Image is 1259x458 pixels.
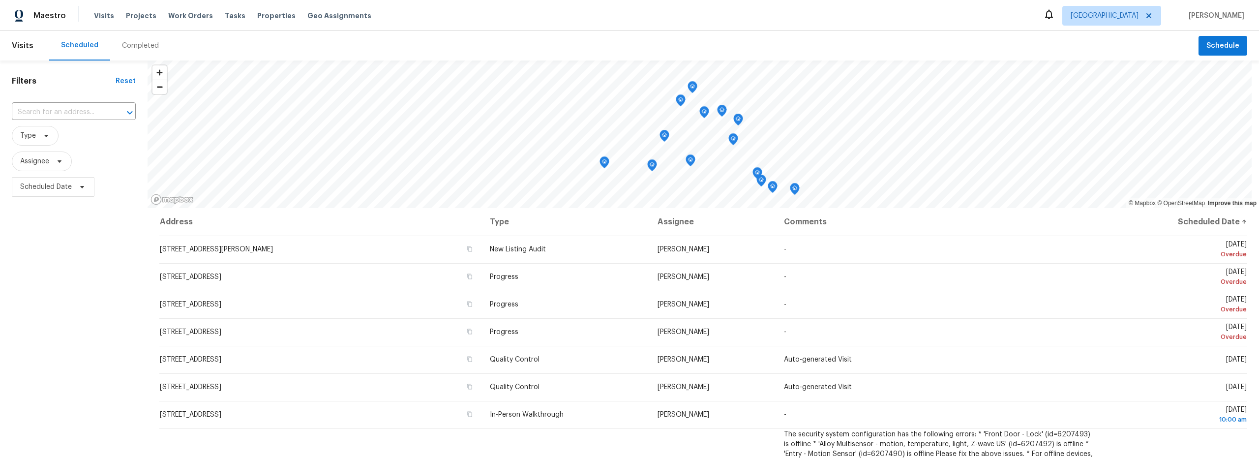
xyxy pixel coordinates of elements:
[1208,200,1257,207] a: Improve this map
[122,41,159,51] div: Completed
[658,246,709,253] span: [PERSON_NAME]
[1110,406,1247,425] span: [DATE]
[307,11,371,21] span: Geo Assignments
[465,355,474,364] button: Copy Address
[699,106,709,122] div: Map marker
[1206,40,1239,52] span: Schedule
[148,61,1252,208] canvas: Map
[490,384,540,391] span: Quality Control
[1199,36,1247,56] button: Schedule
[150,194,194,205] a: Mapbox homepage
[465,382,474,391] button: Copy Address
[600,156,609,172] div: Map marker
[12,35,33,57] span: Visits
[490,274,518,280] span: Progress
[658,329,709,336] span: [PERSON_NAME]
[152,65,167,80] button: Zoom in
[490,329,518,336] span: Progress
[160,356,221,363] span: [STREET_ADDRESS]
[717,105,727,120] div: Map marker
[658,356,709,363] span: [PERSON_NAME]
[168,11,213,21] span: Work Orders
[465,244,474,253] button: Copy Address
[159,208,482,236] th: Address
[160,329,221,336] span: [STREET_ADDRESS]
[728,133,738,149] div: Map marker
[784,356,852,363] span: Auto-generated Visit
[784,301,786,308] span: -
[784,384,852,391] span: Auto-generated Visit
[1110,241,1247,259] span: [DATE]
[123,106,137,120] button: Open
[12,105,108,120] input: Search for an address...
[482,208,650,236] th: Type
[650,208,776,236] th: Assignee
[490,411,564,418] span: In-Person Walkthrough
[688,81,697,96] div: Map marker
[1129,200,1156,207] a: Mapbox
[94,11,114,21] span: Visits
[1110,269,1247,287] span: [DATE]
[676,94,686,110] div: Map marker
[465,327,474,336] button: Copy Address
[20,182,72,192] span: Scheduled Date
[659,130,669,145] div: Map marker
[784,411,786,418] span: -
[776,208,1103,236] th: Comments
[465,410,474,419] button: Copy Address
[784,246,786,253] span: -
[490,246,546,253] span: New Listing Audit
[1110,415,1247,425] div: 10:00 am
[756,175,766,190] div: Map marker
[126,11,156,21] span: Projects
[752,167,762,183] div: Map marker
[1157,200,1205,207] a: OpenStreetMap
[61,40,98,50] div: Scheduled
[686,154,695,170] div: Map marker
[160,301,221,308] span: [STREET_ADDRESS]
[658,274,709,280] span: [PERSON_NAME]
[490,301,518,308] span: Progress
[658,301,709,308] span: [PERSON_NAME]
[152,80,167,94] button: Zoom out
[465,300,474,308] button: Copy Address
[1110,305,1247,314] div: Overdue
[20,156,49,166] span: Assignee
[160,384,221,391] span: [STREET_ADDRESS]
[1071,11,1139,21] span: [GEOGRAPHIC_DATA]
[12,76,116,86] h1: Filters
[733,114,743,129] div: Map marker
[1110,296,1247,314] span: [DATE]
[490,356,540,363] span: Quality Control
[1103,208,1247,236] th: Scheduled Date ↑
[784,274,786,280] span: -
[160,246,273,253] span: [STREET_ADDRESS][PERSON_NAME]
[658,384,709,391] span: [PERSON_NAME]
[116,76,136,86] div: Reset
[257,11,296,21] span: Properties
[1110,249,1247,259] div: Overdue
[1226,356,1247,363] span: [DATE]
[1110,332,1247,342] div: Overdue
[658,411,709,418] span: [PERSON_NAME]
[20,131,36,141] span: Type
[1185,11,1244,21] span: [PERSON_NAME]
[1110,324,1247,342] span: [DATE]
[225,12,245,19] span: Tasks
[160,274,221,280] span: [STREET_ADDRESS]
[790,183,800,198] div: Map marker
[1110,277,1247,287] div: Overdue
[784,329,786,336] span: -
[647,159,657,175] div: Map marker
[33,11,66,21] span: Maestro
[465,272,474,281] button: Copy Address
[1226,384,1247,391] span: [DATE]
[768,181,778,196] div: Map marker
[160,411,221,418] span: [STREET_ADDRESS]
